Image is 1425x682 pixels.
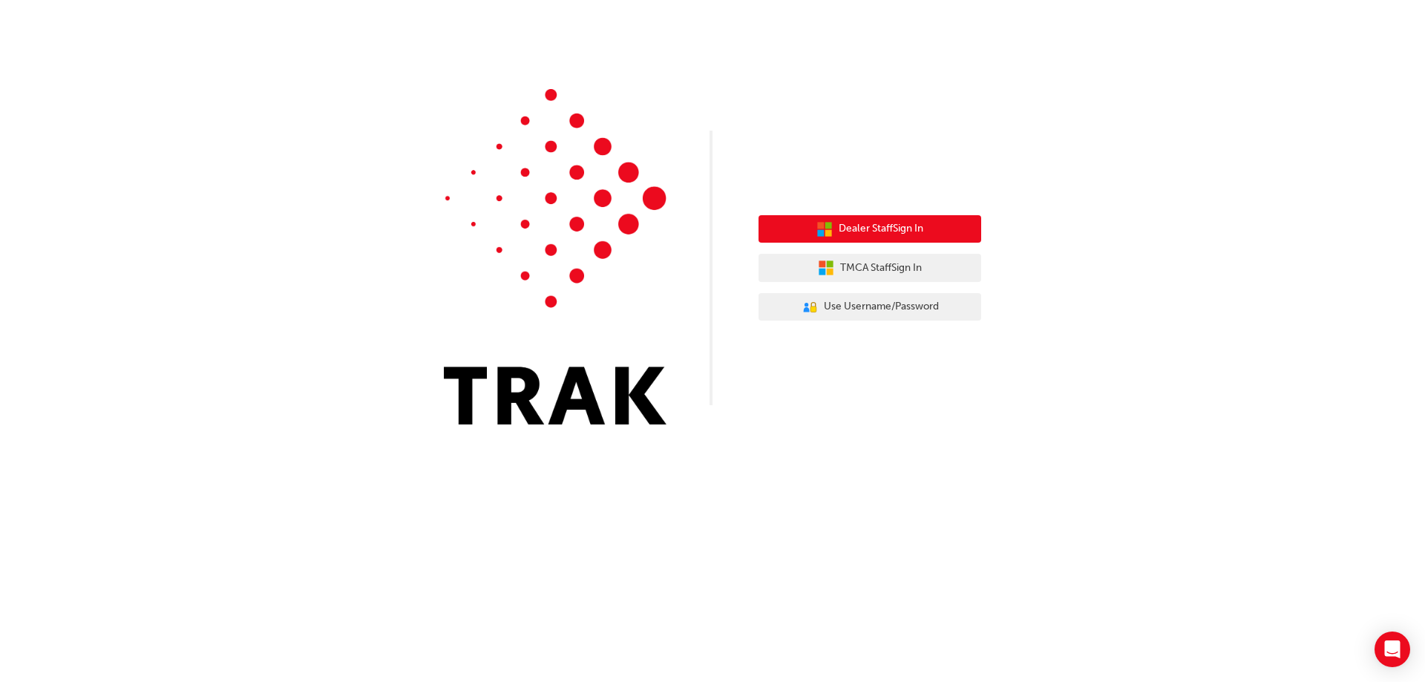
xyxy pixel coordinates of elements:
[840,260,922,277] span: TMCA Staff Sign In
[1375,632,1410,667] div: Open Intercom Messenger
[759,293,981,321] button: Use Username/Password
[839,220,923,237] span: Dealer Staff Sign In
[759,215,981,243] button: Dealer StaffSign In
[444,89,666,424] img: Trak
[824,298,939,315] span: Use Username/Password
[759,254,981,282] button: TMCA StaffSign In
